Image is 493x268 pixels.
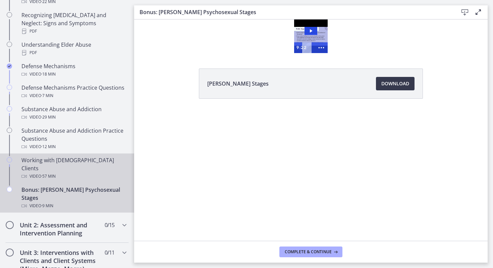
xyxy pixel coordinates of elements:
div: PDF [21,27,126,35]
div: Substance Abuse and Addiction [21,105,126,121]
div: Video [21,202,126,210]
span: Complete & continue [285,249,332,255]
iframe: Video Lesson [134,19,488,53]
div: Playbar [171,23,177,34]
span: · 57 min [41,172,56,180]
span: 0 / 15 [105,221,114,229]
div: Video [21,113,126,121]
span: · 9 min [41,202,53,210]
div: Defense Mechanisms Practice Questions [21,84,126,100]
div: PDF [21,49,126,57]
div: Video [21,70,126,78]
button: Show more buttons [181,23,194,34]
span: Download [381,80,409,88]
h3: Bonus: [PERSON_NAME] Psychosexual Stages [140,8,447,16]
span: · 12 min [41,143,56,151]
span: · 29 min [41,113,56,121]
div: Video [21,92,126,100]
div: Substance Abuse and Addiction Practice Questions [21,127,126,151]
button: Complete & continue [279,247,342,257]
a: Download [376,77,415,90]
span: · 18 min [41,70,56,78]
div: Defense Mechanisms [21,62,126,78]
div: Recognizing [MEDICAL_DATA] and Neglect: Signs and Symptoms [21,11,126,35]
div: Understanding Elder Abuse [21,41,126,57]
div: Video [21,172,126,180]
span: 0 / 11 [105,249,114,257]
div: Video [21,143,126,151]
span: · 7 min [41,92,53,100]
span: [PERSON_NAME] Stages [207,80,269,88]
h2: Unit 2: Assessment and Intervention Planning [20,221,102,237]
div: Bonus: [PERSON_NAME] Psychosexual Stages [21,186,126,210]
div: Working with [DEMOGRAPHIC_DATA] Clients [21,156,126,180]
i: Completed [7,63,12,69]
